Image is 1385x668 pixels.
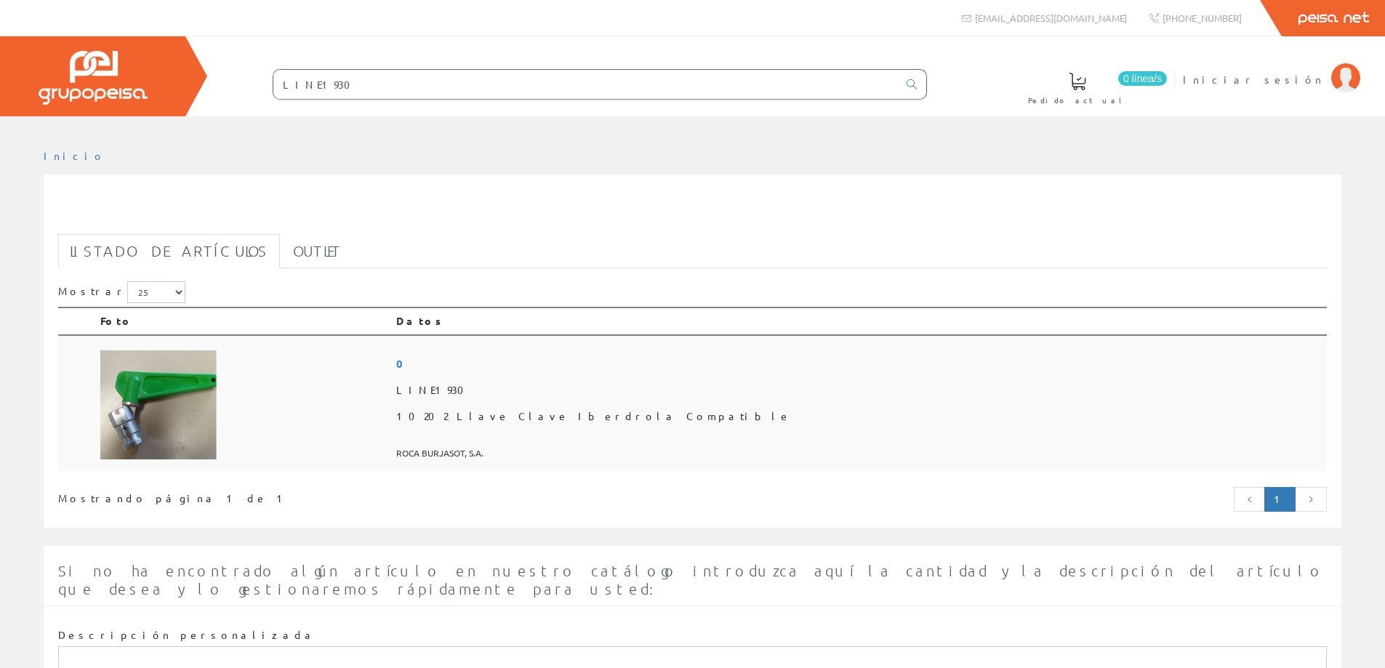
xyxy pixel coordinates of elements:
span: 10202 Llave Clave Iberdrola Compatible [396,403,1321,430]
input: Buscar ... [273,70,898,99]
a: Iniciar sesión [1183,60,1360,74]
label: Mostrar [58,281,185,303]
span: 0 línea/s [1118,71,1167,86]
select: Mostrar [127,281,185,303]
a: Listado de artículos [58,234,280,268]
span: [PHONE_NUMBER] [1163,12,1242,24]
th: Datos [390,307,1327,335]
span: Iniciar sesión [1183,72,1324,86]
img: Grupo Peisa [39,51,148,105]
span: Pedido actual [1028,93,1127,108]
span: ROCA BURJASOT, S.A. [396,441,1321,465]
span: LINE1930 [396,377,1321,403]
a: Outlet [281,234,353,268]
span: Si no ha encontrado algún artículo en nuestro catálogo introduzca aquí la cantidad y la descripci... [58,562,1324,597]
span: [EMAIL_ADDRESS][DOMAIN_NAME] [975,12,1127,24]
a: Inicio [44,149,105,162]
a: Página actual [1264,487,1296,512]
span: 0 [396,350,1321,377]
label: Descripción personalizada [58,628,316,643]
th: Foto [95,307,390,335]
a: Página siguiente [1295,487,1327,512]
div: Mostrando página 1 de 1 [58,486,574,506]
img: Foto artículo 10202 Llave Clave Iberdrola Compatible (160.40925266904x150) [100,350,217,459]
h1: LINE1930 [58,198,1327,227]
a: Página anterior [1234,487,1266,512]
